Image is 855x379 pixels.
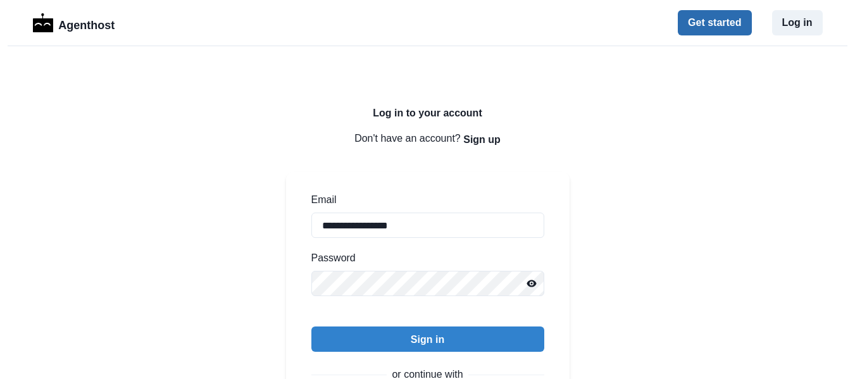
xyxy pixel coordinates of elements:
[311,326,544,352] button: Sign in
[286,107,570,119] h2: Log in to your account
[463,127,501,152] button: Sign up
[33,12,115,34] a: LogoAgenthost
[286,127,570,152] p: Don't have an account?
[311,192,537,208] label: Email
[772,10,823,35] button: Log in
[58,12,115,34] p: Agenthost
[311,251,537,266] label: Password
[678,10,751,35] button: Get started
[33,13,54,32] img: Logo
[519,271,544,296] button: Reveal password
